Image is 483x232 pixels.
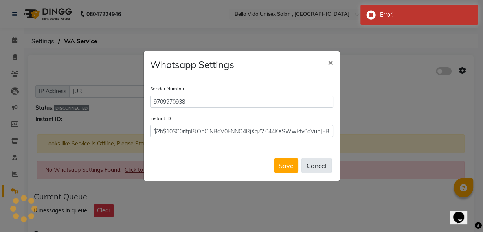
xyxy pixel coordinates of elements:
button: Close [321,51,340,73]
span: × [328,56,333,68]
label: Instant ID [150,115,171,122]
iframe: chat widget [450,201,475,224]
button: Save [274,158,298,173]
button: Cancel [301,158,332,173]
h4: Whatsapp Settings [150,57,234,72]
label: Sender Number [150,85,184,92]
div: Error! [380,11,472,19]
